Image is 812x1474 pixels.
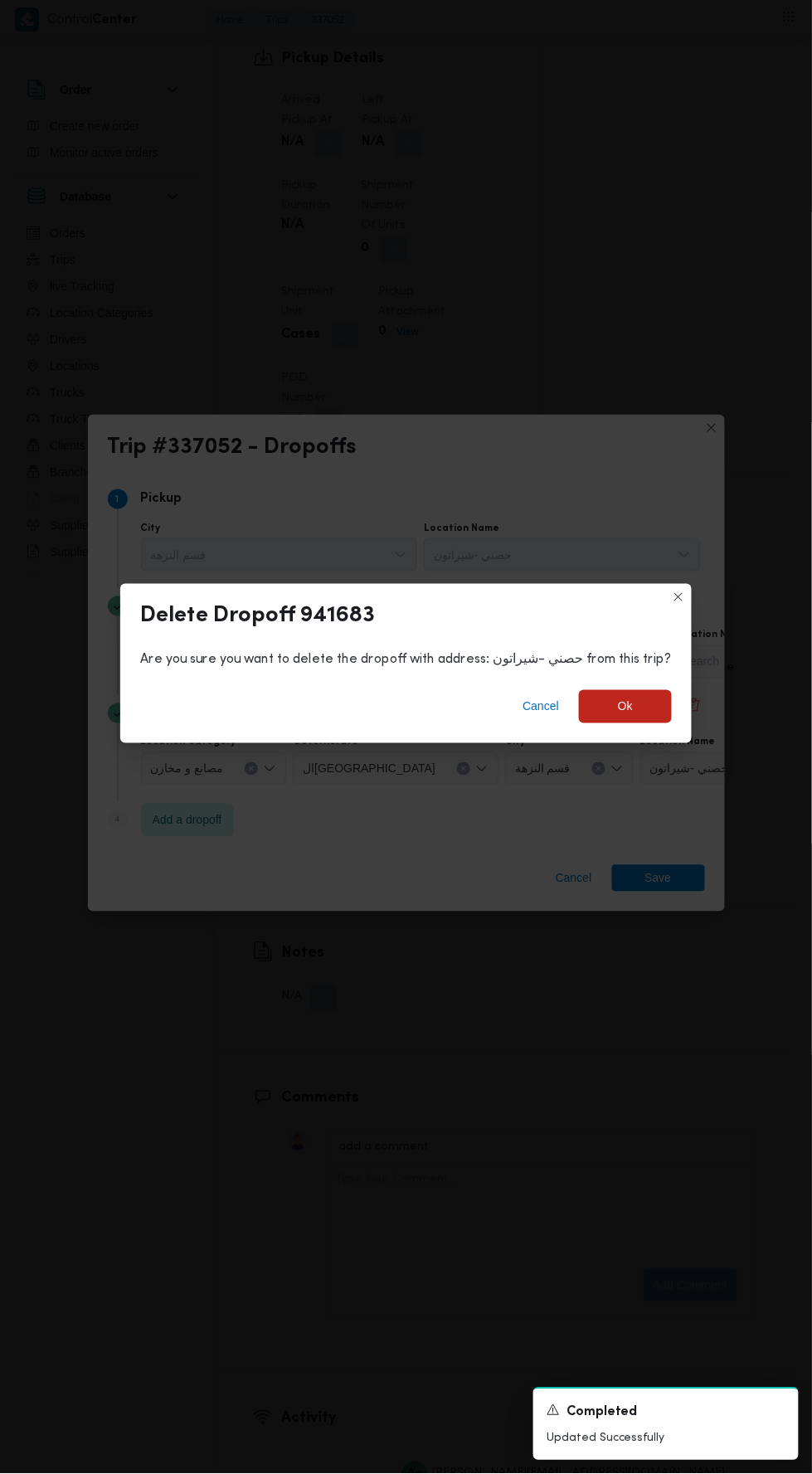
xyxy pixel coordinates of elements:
[547,1430,785,1447] p: Updated Successfully
[547,1403,785,1423] div: Notification
[140,650,672,670] div: Are you sure you want to delete the dropoff with address: حصني -شيراتون from this trip?
[618,697,633,717] span: Ok
[516,690,566,723] button: Cancel
[523,697,559,717] span: Cancel
[579,690,672,723] button: Ok
[140,604,375,630] div: Delete Dropoff 941683
[669,587,688,607] button: Closes this modal window
[566,1403,638,1423] span: Completed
